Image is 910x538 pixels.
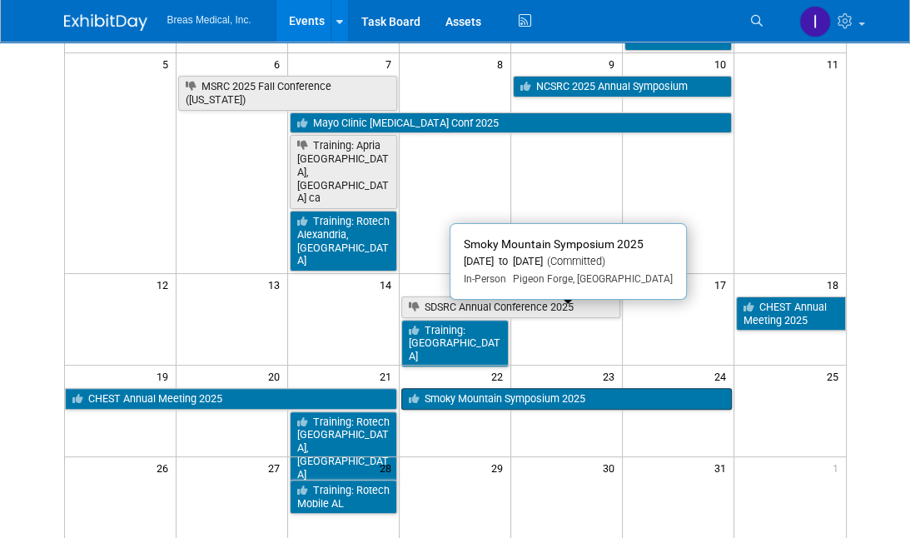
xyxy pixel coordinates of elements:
[401,388,732,410] a: Smoky Mountain Symposium 2025
[831,457,846,478] span: 1
[266,366,287,386] span: 20
[378,457,399,478] span: 28
[266,457,287,478] span: 27
[513,76,732,97] a: NCSRC 2025 Annual Symposium
[290,112,732,134] a: Mayo Clinic [MEDICAL_DATA] Conf 2025
[490,366,510,386] span: 22
[825,366,846,386] span: 25
[464,237,644,251] span: Smoky Mountain Symposium 2025
[155,457,176,478] span: 26
[464,255,673,269] div: [DATE] to [DATE]
[825,274,846,295] span: 18
[601,366,622,386] span: 23
[506,273,673,285] span: Pigeon Forge, [GEOGRAPHIC_DATA]
[601,457,622,478] span: 30
[713,53,733,74] span: 10
[799,6,831,37] img: Inga Dolezar
[64,14,147,31] img: ExhibitDay
[378,274,399,295] span: 14
[713,457,733,478] span: 31
[167,14,251,26] span: Breas Medical, Inc.
[607,53,622,74] span: 9
[290,411,397,486] a: Training: Rotech [GEOGRAPHIC_DATA], [GEOGRAPHIC_DATA]
[65,388,398,410] a: CHEST Annual Meeting 2025
[155,274,176,295] span: 12
[464,273,506,285] span: In-Person
[401,320,509,367] a: Training: [GEOGRAPHIC_DATA]
[713,274,733,295] span: 17
[266,274,287,295] span: 13
[713,366,733,386] span: 24
[155,366,176,386] span: 19
[178,76,397,110] a: MSRC 2025 Fall Conference ([US_STATE])
[543,255,605,267] span: (Committed)
[290,211,397,271] a: Training: Rotech Alexandria, [GEOGRAPHIC_DATA]
[490,457,510,478] span: 29
[825,53,846,74] span: 11
[290,135,397,209] a: Training: Apria [GEOGRAPHIC_DATA], [GEOGRAPHIC_DATA] ca
[384,53,399,74] span: 7
[495,53,510,74] span: 8
[161,53,176,74] span: 5
[378,366,399,386] span: 21
[290,480,397,514] a: Training: Rotech Mobile AL
[736,296,846,331] a: CHEST Annual Meeting 2025
[401,296,620,318] a: SDSRC Annual Conference 2025
[272,53,287,74] span: 6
